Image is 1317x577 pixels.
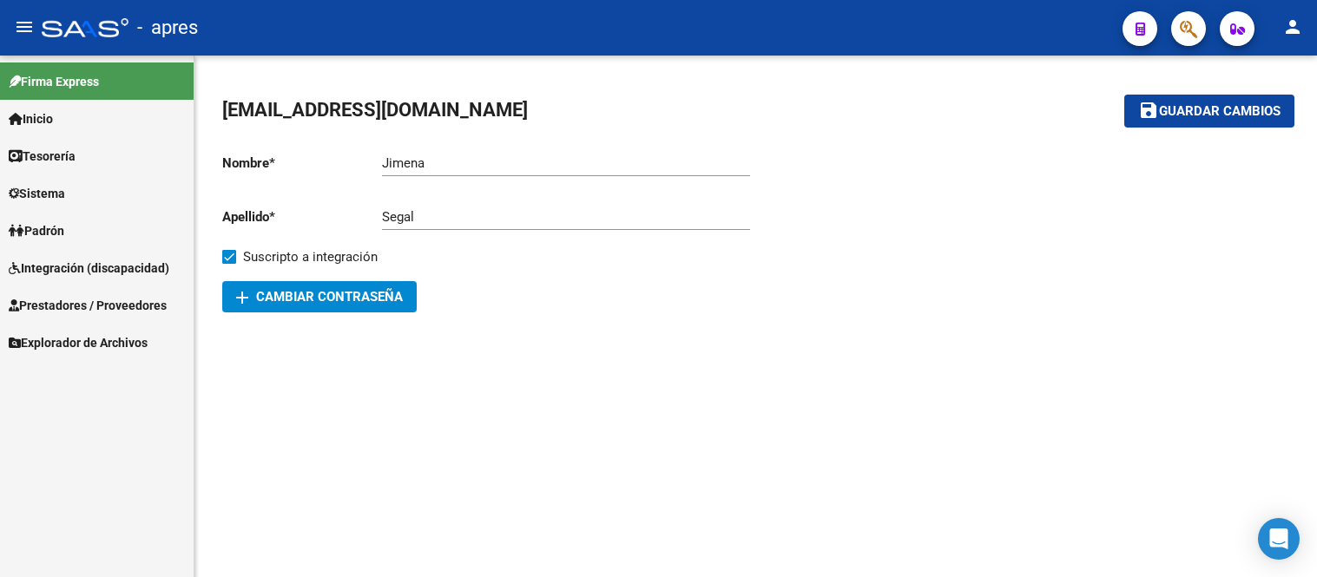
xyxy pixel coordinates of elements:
span: Cambiar Contraseña [236,289,403,305]
span: Sistema [9,184,65,203]
span: Padrón [9,221,64,240]
mat-icon: menu [14,16,35,37]
p: Apellido [222,207,382,226]
span: Explorador de Archivos [9,333,148,352]
span: [EMAIL_ADDRESS][DOMAIN_NAME] [222,99,528,121]
span: Suscripto a integración [243,246,378,267]
mat-icon: person [1282,16,1303,37]
span: Integración (discapacidad) [9,259,169,278]
p: Nombre [222,154,382,173]
mat-icon: add [232,287,253,308]
mat-icon: save [1138,100,1159,121]
span: Prestadores / Proveedores [9,296,167,315]
span: Tesorería [9,147,76,166]
span: Firma Express [9,72,99,91]
span: Inicio [9,109,53,128]
span: Guardar cambios [1159,104,1281,120]
div: Open Intercom Messenger [1258,518,1300,560]
button: Guardar cambios [1124,95,1294,127]
span: - apres [137,9,198,47]
button: Cambiar Contraseña [222,281,417,312]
